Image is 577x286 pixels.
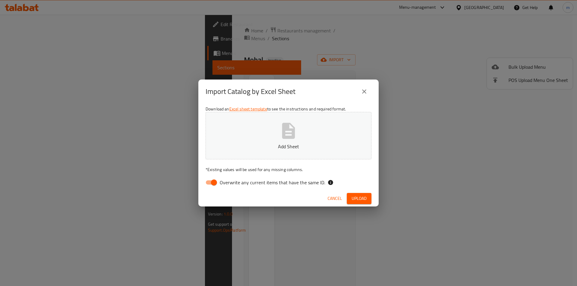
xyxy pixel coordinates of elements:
button: Add Sheet [206,112,371,159]
button: Upload [347,193,371,204]
span: Cancel [328,195,342,202]
span: Upload [352,195,367,202]
p: Add Sheet [215,143,362,150]
div: Download an to see the instructions and required format. [198,104,379,191]
p: Existing values will be used for any missing columns. [206,167,371,173]
button: close [357,84,371,99]
a: Excel sheet template [229,105,267,113]
span: Overwrite any current items that have the same ID. [220,179,325,186]
h2: Import Catalog by Excel Sheet [206,87,295,96]
button: Cancel [325,193,344,204]
svg: If the overwrite option isn't selected, then the items that match an existing ID will be ignored ... [328,179,334,185]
